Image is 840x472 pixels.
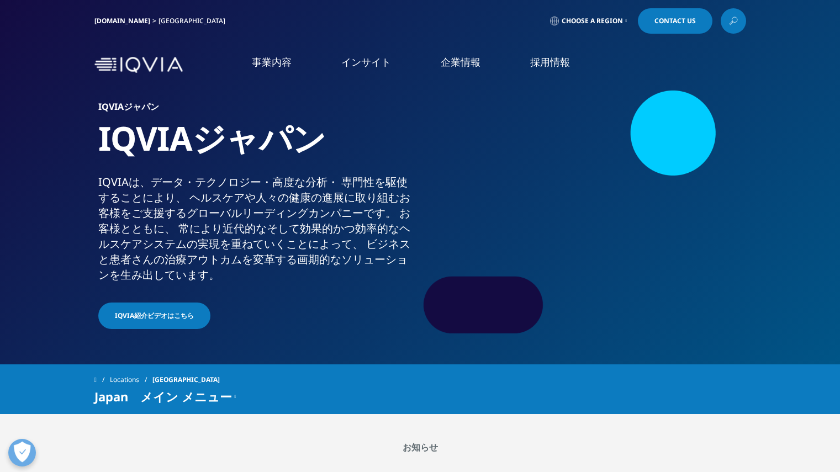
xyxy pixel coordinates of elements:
[98,303,210,329] a: IQVIA紹介ビデオはこちら
[530,55,570,69] a: 採用情報
[187,39,746,91] nav: Primary
[638,8,712,34] a: Contact Us
[98,118,416,174] h1: IQVIAジャパン
[252,55,292,69] a: 事業内容
[159,17,230,25] div: [GEOGRAPHIC_DATA]
[98,102,416,118] h6: IQVIAジャパン
[94,442,746,453] h2: お知らせ
[441,55,480,69] a: 企業情報
[94,390,232,403] span: Japan メイン メニュー
[341,55,391,69] a: インサイト
[446,102,742,323] img: 873_asian-businesspeople-meeting-in-office.jpg
[152,370,220,390] span: [GEOGRAPHIC_DATA]
[94,16,150,25] a: [DOMAIN_NAME]
[562,17,623,25] span: Choose a Region
[8,439,36,466] button: 優先設定センターを開く
[654,18,696,24] span: Contact Us
[98,174,416,283] div: IQVIAは、​データ・​テクノロジー・​高度な​分析・​ 専門性を​駆使する​ことに​より、​ ヘルスケアや​人々の​健康の​進展に​取り組む​お客様を​ご支援​する​グローバル​リーディング...
[110,370,152,390] a: Locations
[115,311,194,321] span: IQVIA紹介ビデオはこちら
